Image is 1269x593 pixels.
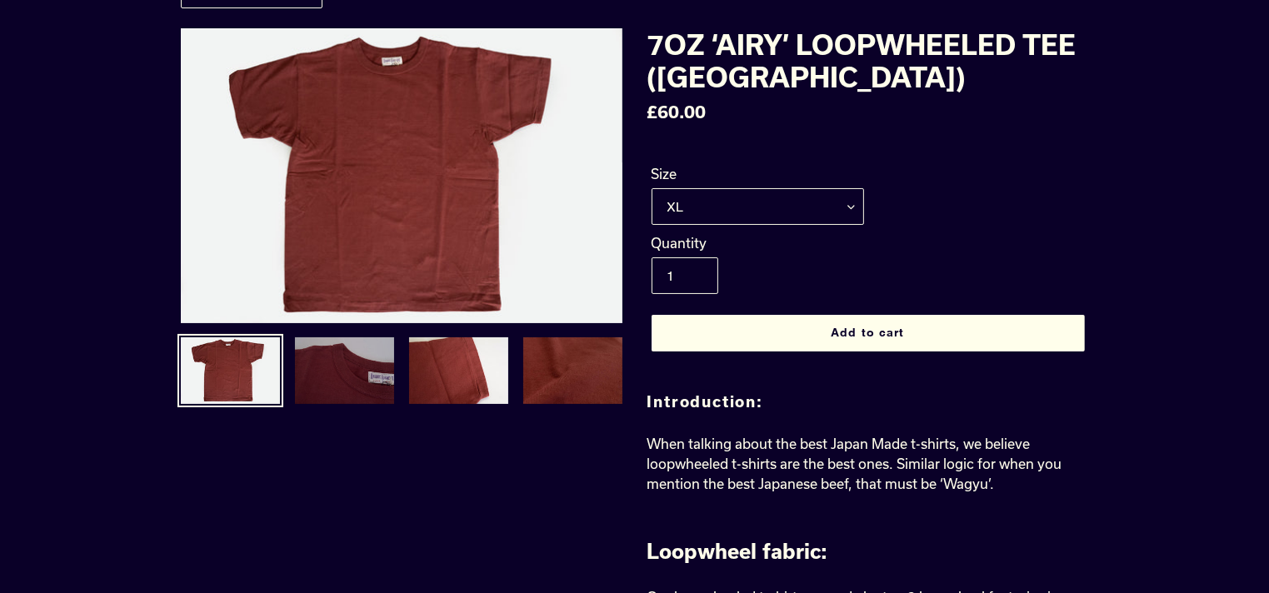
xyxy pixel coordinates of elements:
span: When talking about the best Japan Made t-shirts, we believe loopwheeled t-shirts are the best one... [647,436,1062,491]
span: Add to cart [831,326,904,339]
img: Load image into Gallery viewer, 7OZ ‘AIRY’ LOOPWHEELED TEE (BURGUNDY) [407,336,510,406]
img: Load image into Gallery viewer, 7OZ ‘AIRY’ LOOPWHEELED TEE (BURGUNDY) [293,336,396,406]
img: Load image into Gallery viewer, 7OZ ‘AIRY’ LOOPWHEELED TEE (BURGUNDY) [179,336,282,406]
span: £60.00 [647,102,707,122]
h1: 7OZ ‘AIRY’ LOOPWHEELED TEE ([GEOGRAPHIC_DATA]) [647,28,1089,92]
button: Add to cart [652,315,1085,351]
label: Size [652,164,864,184]
h2: Introduction: [647,393,1089,411]
img: Load image into Gallery viewer, 7OZ ‘AIRY’ LOOPWHEELED TEE (BURGUNDY) [522,336,624,406]
span: Loopwheel fabric: [647,539,828,563]
label: Quantity [652,233,864,253]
